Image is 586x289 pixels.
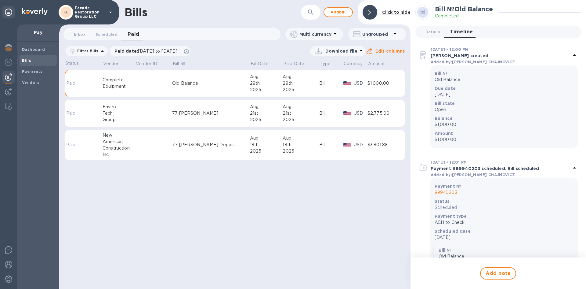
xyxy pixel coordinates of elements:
div: Aug [283,104,319,110]
b: [DATE] • 12:00 PM [431,47,468,52]
b: Bill № [435,71,448,76]
div: 18th [283,142,319,148]
h1: Bills [125,6,147,19]
div: 2025 [250,148,283,154]
b: Dashboard [22,47,45,52]
div: $2,775.00 [367,110,399,117]
b: Scheduled date [435,229,471,234]
div: Tech [103,110,135,117]
span: Scheduled [96,31,118,38]
p: Vendor ID [136,61,157,67]
span: Vendor ID [136,61,165,67]
p: Paid [66,80,81,87]
div: Inc [103,151,135,158]
p: USD [354,80,367,87]
p: $1,000.00 [435,136,573,143]
h2: Bill № Old Balance [435,5,493,13]
div: [DATE] • 12:01 PMPayment #89940203 scheduled. Bill scheduledAdded by:[PERSON_NAME] CHAJMOVICZ [418,159,578,178]
p: Open [435,106,573,113]
button: Add note [480,267,516,280]
div: 2025 [283,117,319,123]
div: New [103,132,135,139]
div: 77 [PERSON_NAME] Deposit [172,142,250,148]
p: Paid date : [114,48,181,54]
div: Aug [283,135,319,142]
b: Bill № [439,248,452,253]
div: $1,000.00 [367,80,399,87]
div: Old Balance [172,80,250,87]
div: Bill [319,110,343,117]
span: Add note [486,270,511,277]
p: Currency [344,61,363,67]
b: Added by: [PERSON_NAME] CHAJMOVICZ [431,172,515,177]
span: Paid Date [283,61,312,67]
div: $3,801.88 [367,142,399,148]
span: Paid [128,30,139,39]
span: Add bill [329,9,347,16]
b: Vendors [22,80,40,85]
div: Equipment [103,83,135,90]
p: Facade Restoration Group LLC [75,6,105,19]
img: USD [343,143,352,147]
div: 18th [250,142,283,148]
div: Bill [319,142,343,148]
div: 2025 [283,87,319,93]
b: [DATE] • 12:01 PM [431,160,467,165]
div: 2025 [250,117,283,123]
p: Ungrouped [362,31,391,37]
img: Logo [22,8,48,15]
div: 29th [283,80,319,87]
img: USD [343,81,352,85]
p: Multi currency [299,31,331,37]
p: Completed [435,13,493,19]
p: Paid [66,110,81,117]
div: Aug [250,74,283,80]
p: USD [354,110,367,117]
div: American [103,139,135,145]
div: 21st [283,110,319,117]
img: Foreign exchange [5,59,12,66]
b: Due date [435,86,456,91]
div: Aug [250,104,283,110]
u: Edit columns [375,49,405,54]
p: Pay [22,29,54,35]
b: Bills [22,58,31,63]
span: [DATE] to [DATE] [138,49,177,54]
div: 2025 [283,148,319,154]
p: Bill № [173,61,185,67]
p: Type [320,61,331,67]
div: Unpin categories [2,6,15,18]
p: Scheduled [435,204,573,211]
div: Paid date:[DATE] to [DATE] [110,46,191,56]
b: Balance [435,116,453,121]
span: Details [425,29,440,35]
b: FL [63,10,69,14]
span: Timeline [450,28,473,36]
div: Group [103,117,135,123]
p: Bill Date [251,61,269,67]
p: [DATE] [435,234,573,241]
p: Download file [325,48,357,54]
p: Old Balance [439,253,569,260]
p: $1,000.00 [435,121,573,128]
div: Bill [319,80,343,87]
div: Aug [283,74,319,80]
b: Payment type [435,214,467,219]
p: Paid [66,142,81,148]
span: Inbox [74,31,85,38]
div: Aug [250,135,283,142]
p: Amount [368,61,385,67]
p: [PERSON_NAME] created [431,53,571,59]
b: Status [435,199,450,204]
div: 29th [250,80,283,87]
div: 77 [PERSON_NAME] [172,110,250,117]
div: 2025 [250,87,283,93]
p: USD [354,142,367,148]
b: Payments [22,69,42,74]
b: Payment № [435,184,461,189]
div: Enviro [103,104,135,110]
span: Amount [368,61,393,67]
b: Amount [435,131,453,136]
span: Vendor [103,61,127,67]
